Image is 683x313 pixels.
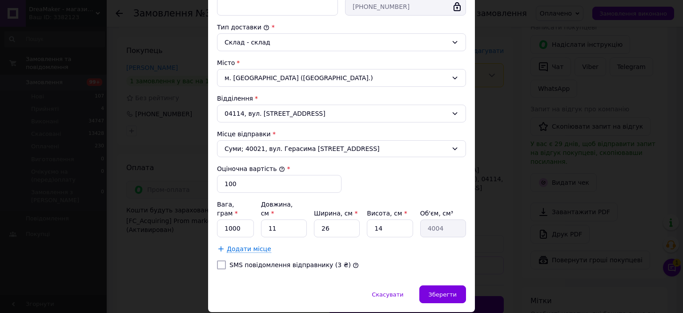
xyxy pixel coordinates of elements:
[261,201,293,217] label: Довжина, см
[314,210,358,217] label: Ширина, см
[372,291,403,298] span: Скасувати
[225,37,448,47] div: Склад - склад
[217,69,466,87] div: м. [GEOGRAPHIC_DATA] ([GEOGRAPHIC_DATA].)
[217,58,466,67] div: Місто
[429,291,457,298] span: Зберегти
[225,144,448,153] span: Суми; 40021, вул. Герасима [STREET_ADDRESS]
[217,201,238,217] label: Вага, грам
[217,105,466,122] div: 04114, вул. [STREET_ADDRESS]
[217,94,466,103] div: Відділення
[229,261,351,268] label: SMS повідомлення відправнику (3 ₴)
[227,245,271,253] span: Додати місце
[420,209,466,218] div: Об'єм, см³
[217,23,466,32] div: Тип доставки
[217,165,285,172] label: Оціночна вартість
[367,210,407,217] label: Висота, см
[217,130,466,138] div: Місце відправки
